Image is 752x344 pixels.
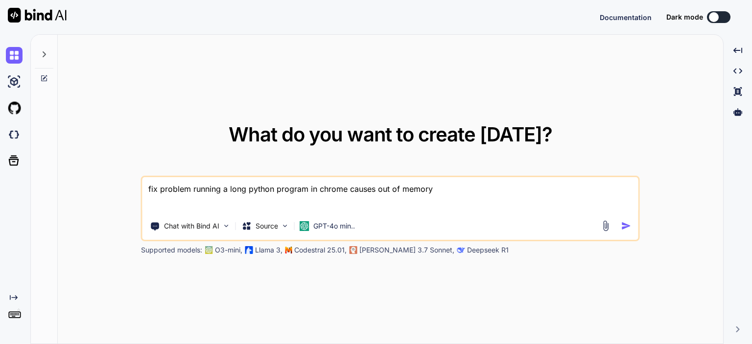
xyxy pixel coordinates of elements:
img: Mistral-AI [285,247,292,253]
img: Llama2 [245,246,253,254]
img: darkCloudIdeIcon [6,126,23,143]
span: Dark mode [666,12,703,22]
span: Documentation [600,13,652,22]
img: ai-studio [6,73,23,90]
p: [PERSON_NAME] 3.7 Sonnet, [359,245,454,255]
img: GPT-4o mini [300,221,309,231]
img: claude [350,246,357,254]
p: Codestral 25.01, [294,245,347,255]
img: icon [621,221,632,231]
img: Pick Tools [222,222,231,230]
img: attachment [600,220,611,231]
p: O3-mini, [215,245,242,255]
img: Pick Models [281,222,289,230]
span: What do you want to create [DATE]? [229,122,552,146]
img: githubLight [6,100,23,116]
p: Chat with Bind AI [164,221,219,231]
p: GPT-4o min.. [313,221,355,231]
p: Source [256,221,278,231]
img: GPT-4 [205,246,213,254]
img: Bind AI [8,8,67,23]
p: Supported models: [141,245,202,255]
p: Llama 3, [255,245,282,255]
button: Documentation [600,12,652,23]
img: chat [6,47,23,64]
textarea: fix problem running a long python program in chrome causes out of memory [142,177,638,213]
p: Deepseek R1 [467,245,509,255]
img: claude [457,246,465,254]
